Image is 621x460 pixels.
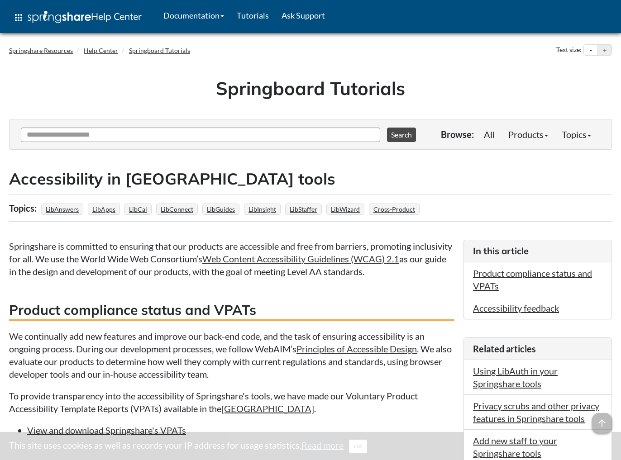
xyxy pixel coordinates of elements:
[230,4,275,27] a: Tutorials
[473,268,592,291] a: Product compliance status and VPATs
[205,203,236,216] a: LibGuides
[128,203,148,216] a: LibCal
[387,128,416,142] button: Search
[372,203,416,216] a: Cross-Product
[202,253,399,264] a: Web Content Accessibility Guidelines (WCAG) 2.1
[9,199,39,217] div: Topics:
[477,125,502,143] a: All
[502,125,555,143] a: Products
[28,11,91,23] img: Springshare
[9,389,454,415] p: To provide transparency into the accessibility of Springshare's tools, we have made our Voluntary...
[247,203,277,216] a: LibInsight
[9,300,454,321] h3: Product compliance status and VPATs
[296,343,417,354] a: Principles of Accessible Design
[330,203,361,216] a: LibWizard
[584,45,597,56] button: Decrease text size
[473,343,536,354] span: Related articles
[91,10,142,22] span: Help Center
[275,4,331,27] a: Ask Support
[27,425,186,436] a: View and download Springshare's VPATs
[129,47,190,54] a: Springboard Tutorials
[9,168,612,190] h2: Accessibility in [GEOGRAPHIC_DATA] tools
[288,203,319,216] a: LibStaffer
[16,76,605,101] h1: Springboard Tutorials
[84,47,118,54] a: Help Center
[221,403,314,414] a: [GEOGRAPHIC_DATA]
[13,12,24,23] span: apps
[44,203,80,216] a: LibAnswers
[598,45,611,56] button: Increase text size
[592,413,612,433] span: arrow_upward
[592,414,612,425] a: arrow_upward
[9,47,73,54] a: Springshare Resources
[473,245,602,257] h3: In this article
[473,400,599,424] a: Privacy scrubs and other privacy features in Springshare tools
[91,203,117,216] a: LibApps
[7,4,148,31] a: apps Help Center
[9,240,454,278] p: Springshare is committed to ensuring that our products are accessible and free from barriers, pro...
[9,330,454,380] p: We continually add new features and improve our back-end code, and the task of ensuring accessibi...
[441,128,474,141] p: Browse:
[555,125,598,143] a: Topics
[473,435,557,459] a: Add new staff to your Springshare tools
[473,365,558,389] a: Using LibAuth in your Springshare tools
[554,44,583,56] div: Text size:
[157,4,230,27] a: Documentation
[159,203,195,216] a: LibConnect
[473,303,559,313] a: Accessibility feedback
